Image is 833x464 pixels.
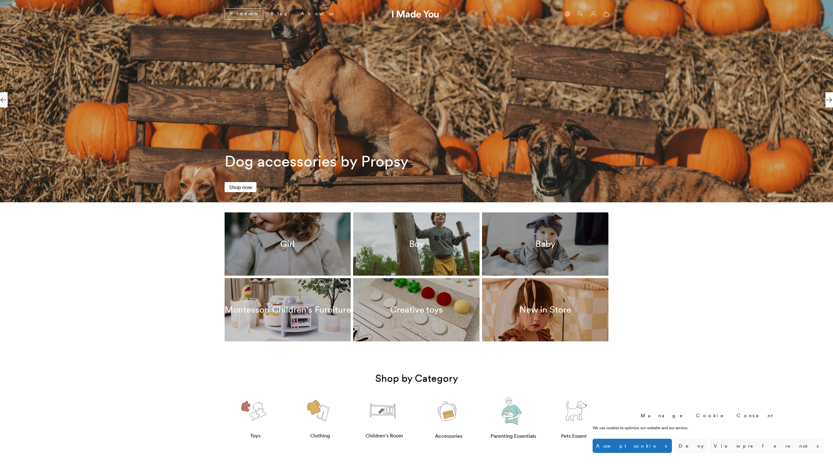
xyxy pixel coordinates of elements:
[420,432,477,440] p: Accessories
[280,239,295,249] h3: Girl
[710,439,824,453] button: View preferences
[825,92,833,107] div: Next
[266,9,293,19] a: Blog
[356,432,413,439] p: Children's Room
[409,239,424,249] h3: Boy
[593,425,730,431] div: We use cookies to optimize our website and our service.
[535,239,555,249] h3: Baby
[225,8,263,20] a: Products
[390,304,443,315] h3: Creative toys
[225,278,351,341] a: Montessori Children's Furniture
[227,432,284,439] p: Toys
[292,432,348,439] p: Clothing
[296,9,338,19] a: About us
[519,304,571,315] h3: New in Store
[353,212,480,276] a: Boy
[549,432,606,440] p: Pets Essentials
[485,432,542,440] p: Parenting Essentials
[225,212,351,276] a: Girl
[225,304,351,315] h3: Montessori Children's Furniture
[205,372,628,385] h2: Shop by Category
[482,278,608,341] a: New in Store
[482,212,608,276] a: Baby
[641,412,776,419] div: Manage Cookie Consent
[675,439,707,453] button: Deny
[225,182,257,192] a: Shop now
[593,439,672,453] button: Accept cookies
[353,278,480,341] a: Creative toys
[225,152,462,170] h2: Dog accessories by Propsy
